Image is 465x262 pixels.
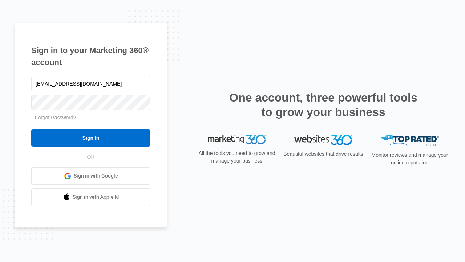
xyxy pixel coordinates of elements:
[31,129,150,147] input: Sign In
[31,167,150,185] a: Sign in with Google
[283,150,364,158] p: Beautiful websites that drive results
[196,150,278,165] p: All the tools you need to grow and manage your business
[227,90,420,119] h2: One account, three powerful tools to grow your business
[294,135,352,145] img: Websites 360
[35,115,76,120] a: Forgot Password?
[381,135,439,147] img: Top Rated Local
[369,151,450,167] p: Monitor reviews and manage your online reputation
[74,172,118,180] span: Sign in with Google
[82,153,100,161] span: OR
[73,193,119,201] span: Sign in with Apple Id
[31,44,150,68] h1: Sign in to your Marketing 360® account
[208,135,266,145] img: Marketing 360
[31,188,150,206] a: Sign in with Apple Id
[31,76,150,91] input: Email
